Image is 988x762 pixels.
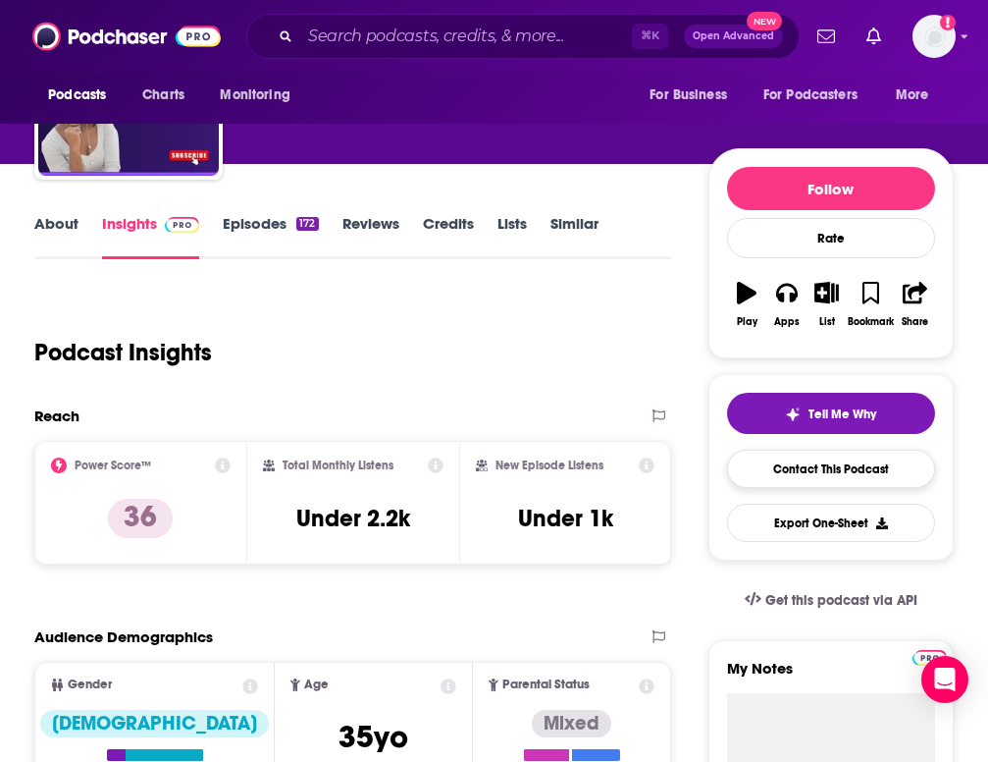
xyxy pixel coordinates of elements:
[751,77,886,114] button: open menu
[727,659,935,693] label: My Notes
[34,627,213,646] h2: Audience Demographics
[902,316,928,328] div: Share
[912,650,947,666] img: Podchaser Pro
[684,25,783,48] button: Open AdvancedNew
[809,20,843,53] a: Show notifications dropdown
[518,504,613,533] h3: Under 1k
[747,12,782,30] span: New
[693,31,774,41] span: Open Advanced
[727,269,767,340] button: Play
[921,656,968,703] div: Open Intercom Messenger
[34,407,79,425] h2: Reach
[75,459,151,472] h2: Power Score™
[34,338,212,367] h1: Podcast Insights
[342,214,399,259] a: Reviews
[102,214,199,259] a: InsightsPodchaser Pro
[650,82,727,109] span: For Business
[912,15,956,58] span: Logged in as jennevievef
[763,82,858,109] span: For Podcasters
[848,316,894,328] div: Bookmark
[283,459,393,472] h2: Total Monthly Listens
[130,77,196,114] a: Charts
[636,77,752,114] button: open menu
[296,504,410,533] h3: Under 2.2k
[48,82,106,109] span: Podcasts
[785,407,801,422] img: tell me why sparkle
[806,269,847,340] button: List
[727,218,935,258] div: Rate
[774,316,800,328] div: Apps
[632,24,668,49] span: ⌘ K
[940,15,956,30] svg: Add a profile image
[737,316,757,328] div: Play
[912,15,956,58] button: Show profile menu
[912,647,947,666] a: Pro website
[495,459,603,472] h2: New Episode Listens
[300,21,632,52] input: Search podcasts, credits, & more...
[223,214,318,259] a: Episodes172
[34,214,78,259] a: About
[220,82,289,109] span: Monitoring
[68,679,112,691] span: Gender
[727,450,935,488] a: Contact This Podcast
[108,499,173,538] p: 36
[729,576,933,625] a: Get this podcast via API
[34,77,131,114] button: open menu
[304,679,329,691] span: Age
[767,269,807,340] button: Apps
[532,710,611,737] div: Mixed
[727,504,935,542] button: Export One-Sheet
[765,592,917,609] span: Get this podcast via API
[727,393,935,434] button: tell me why sparkleTell Me Why
[847,269,895,340] button: Bookmark
[142,82,184,109] span: Charts
[296,217,318,231] div: 172
[896,82,929,109] span: More
[727,167,935,210] button: Follow
[165,217,199,233] img: Podchaser Pro
[338,718,408,756] span: 35 yo
[895,269,935,340] button: Share
[40,710,269,737] div: [DEMOGRAPHIC_DATA]
[808,407,876,422] span: Tell Me Why
[882,77,954,114] button: open menu
[858,20,889,53] a: Show notifications dropdown
[912,15,956,58] img: User Profile
[819,316,835,328] div: List
[423,214,474,259] a: Credits
[32,18,221,55] img: Podchaser - Follow, Share and Rate Podcasts
[502,679,590,691] span: Parental Status
[550,214,598,259] a: Similar
[246,14,800,59] div: Search podcasts, credits, & more...
[497,214,527,259] a: Lists
[206,77,315,114] button: open menu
